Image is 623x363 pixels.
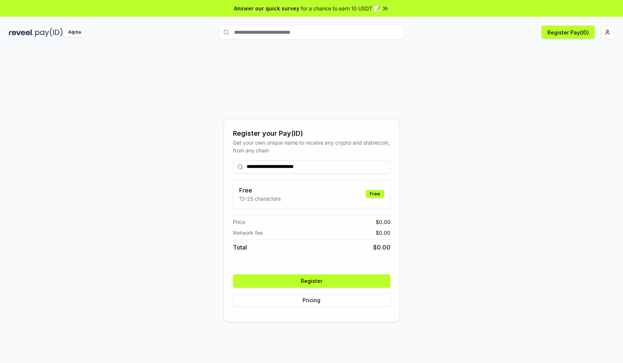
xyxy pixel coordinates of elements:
span: Network fee [233,229,263,237]
div: Free [366,190,384,198]
button: Pricing [233,294,390,307]
span: Price [233,218,245,226]
span: $ 0.00 [373,243,390,252]
button: Register [233,274,390,288]
span: Total [233,243,247,252]
span: for a chance to earn 10 USDT 📝 [301,4,380,12]
div: Get your own unique name to receive any crypto and stablecoin, from any chain [233,139,390,154]
p: 13-25 characters [239,195,281,202]
span: Answer our quick survey [234,4,299,12]
span: $ 0.00 [376,229,390,237]
img: reveel_dark [9,28,34,37]
img: pay_id [35,28,63,37]
div: Register your Pay(ID) [233,128,390,139]
button: Register Pay(ID) [541,26,595,39]
span: $ 0.00 [376,218,390,226]
div: Alpha [64,28,85,37]
h3: Free [239,186,281,195]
